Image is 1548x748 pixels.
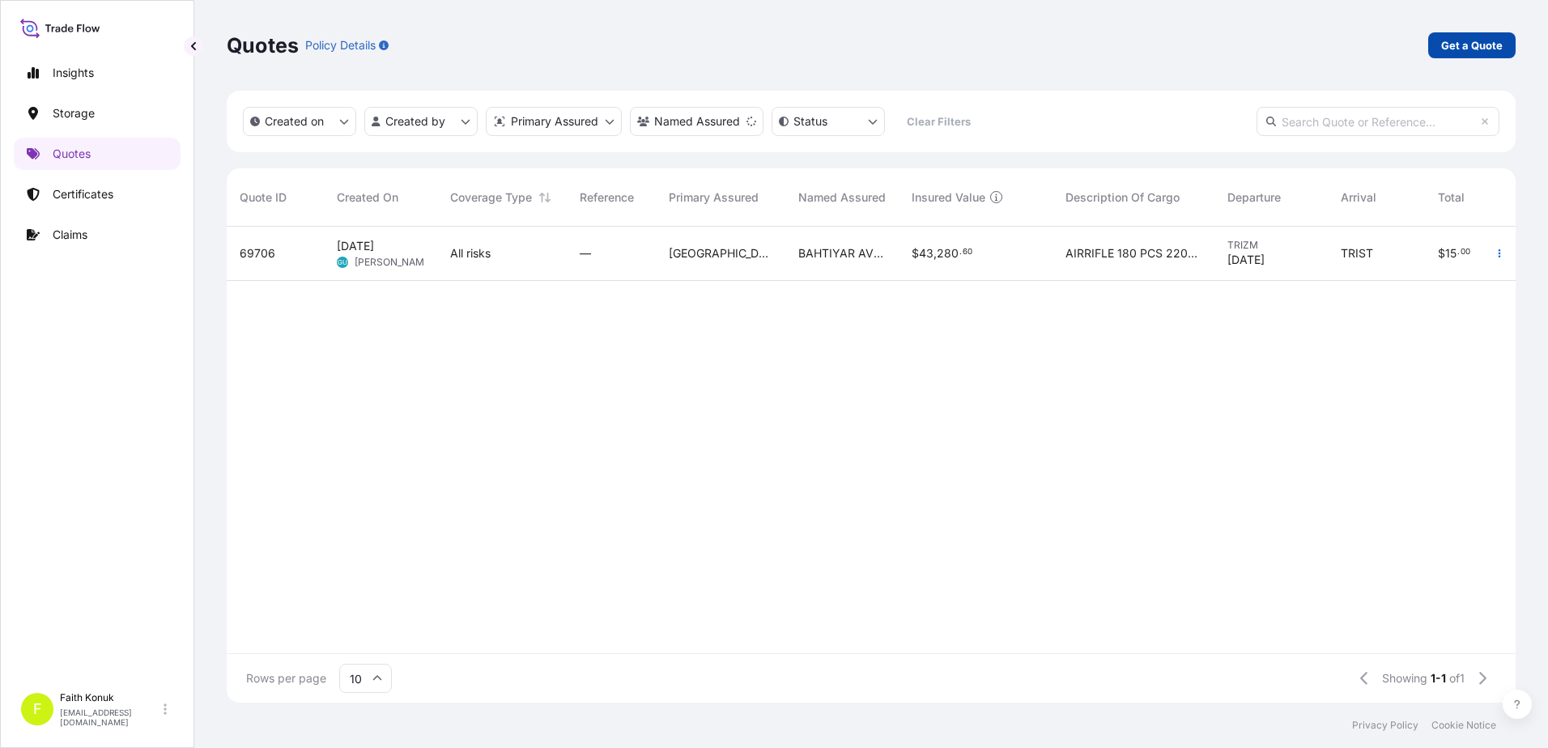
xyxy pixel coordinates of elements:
[53,146,91,162] p: Quotes
[1457,249,1460,255] span: .
[937,248,959,259] span: 280
[919,248,933,259] span: 43
[1352,719,1418,732] a: Privacy Policy
[1445,248,1457,259] span: 15
[1065,189,1180,206] span: Description Of Cargo
[1341,189,1376,206] span: Arrival
[227,32,299,58] p: Quotes
[53,105,95,121] p: Storage
[1341,245,1373,261] span: TRIST
[535,188,555,207] button: Sort
[53,186,113,202] p: Certificates
[60,691,160,704] p: Faith Konuk
[630,107,763,136] button: cargoOwner Filter options
[669,189,759,206] span: Primary Assured
[1438,189,1465,206] span: Total
[14,138,181,170] a: Quotes
[385,113,445,130] p: Created by
[265,113,324,130] p: Created on
[1227,239,1315,252] span: TRIZM
[1431,719,1496,732] a: Cookie Notice
[1065,245,1201,261] span: AIRRIFLE 180 PCS 2203 KG INSURANCE PREMIUM 90 USD(TAX INCLUDED)
[1382,670,1427,686] span: Showing
[1449,670,1465,686] span: of 1
[240,189,287,206] span: Quote ID
[772,107,885,136] button: certificateStatus Filter options
[53,227,87,243] p: Claims
[907,113,971,130] p: Clear Filters
[798,245,886,261] span: BAHTIYAR AV MALZ. PAZ.LTD.STI.
[798,189,886,206] span: Named Assured
[669,245,772,261] span: [GEOGRAPHIC_DATA]
[1461,249,1470,255] span: 00
[893,108,984,134] button: Clear Filters
[14,57,181,89] a: Insights
[1441,37,1503,53] p: Get a Quote
[1431,670,1446,686] span: 1-1
[959,249,962,255] span: .
[33,701,42,717] span: F
[912,189,985,206] span: Insured Value
[511,113,598,130] p: Primary Assured
[60,708,160,727] p: [EMAIL_ADDRESS][DOMAIN_NAME]
[1227,252,1265,268] span: [DATE]
[14,97,181,130] a: Storage
[450,245,491,261] span: All risks
[793,113,827,130] p: Status
[14,219,181,251] a: Claims
[450,189,532,206] span: Coverage Type
[1227,189,1281,206] span: Departure
[338,254,347,270] span: GU
[1438,248,1445,259] span: $
[14,178,181,210] a: Certificates
[486,107,622,136] button: distributor Filter options
[337,238,374,254] span: [DATE]
[1428,32,1516,58] a: Get a Quote
[933,248,937,259] span: ,
[337,189,398,206] span: Created On
[912,248,919,259] span: $
[305,37,376,53] p: Policy Details
[963,249,972,255] span: 60
[355,256,433,269] span: [PERSON_NAME]
[243,107,356,136] button: createdOn Filter options
[580,189,634,206] span: Reference
[246,670,326,686] span: Rows per page
[654,113,740,130] p: Named Assured
[53,65,94,81] p: Insights
[364,107,478,136] button: createdBy Filter options
[240,245,275,261] span: 69706
[580,245,591,261] span: —
[1257,107,1499,136] input: Search Quote or Reference...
